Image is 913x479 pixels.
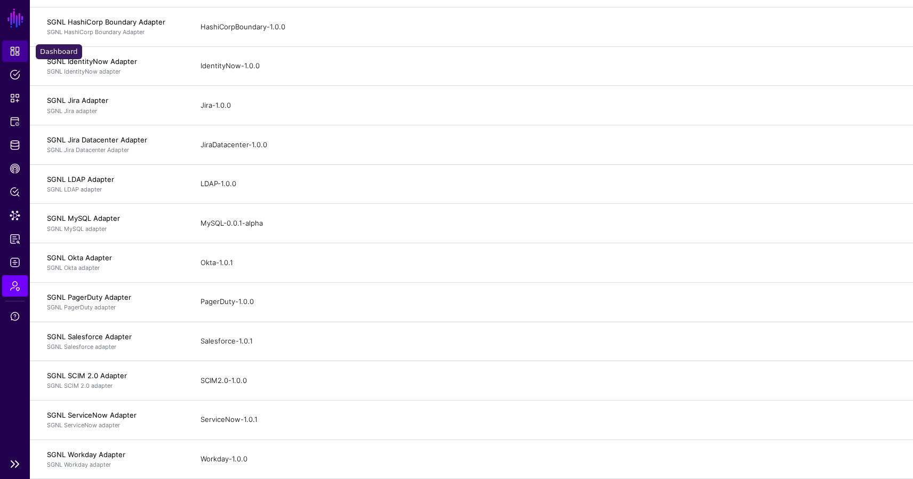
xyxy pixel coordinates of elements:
[47,460,179,469] p: SGNL Workday adapter
[2,134,28,156] a: Identity Data Fabric
[2,111,28,132] a: Protected Systems
[201,376,896,386] div: SCIM2.0-1.0.0
[47,410,179,420] h4: SGNL ServiceNow Adapter
[10,210,20,221] span: Data Lens
[201,179,896,189] div: LDAP-1.0.0
[10,93,20,103] span: Snippets
[201,140,896,150] div: JiraDatacenter-1.0.0
[47,185,179,194] p: SGNL LDAP adapter
[10,116,20,127] span: Protected Systems
[47,135,179,145] h4: SGNL Jira Datacenter Adapter
[47,57,179,66] h4: SGNL IdentityNow Adapter
[2,87,28,109] a: Snippets
[47,146,179,155] p: SGNL Jira Datacenter Adapter
[2,205,28,226] a: Data Lens
[201,258,896,268] div: Okta-1.0.1
[10,140,20,150] span: Identity Data Fabric
[201,336,896,347] div: Salesforce-1.0.1
[47,303,179,312] p: SGNL PagerDuty adapter
[201,61,896,71] div: IdentityNow-1.0.0
[2,275,28,297] a: Admin
[47,213,179,223] h4: SGNL MySQL Adapter
[47,95,179,105] h4: SGNL Jira Adapter
[6,6,25,30] a: SGNL
[10,187,20,197] span: Policy Lens
[2,64,28,85] a: Policies
[10,46,20,57] span: Dashboard
[47,253,179,262] h4: SGNL Okta Adapter
[2,252,28,273] a: Logs
[201,454,896,465] div: Workday-1.0.0
[47,381,179,390] p: SGNL SCIM 2.0 adapter
[10,163,20,174] span: CAEP Hub
[2,41,28,62] a: Dashboard
[36,44,82,59] div: Dashboard
[47,371,179,380] h4: SGNL SCIM 2.0 Adapter
[10,281,20,291] span: Admin
[47,332,179,341] h4: SGNL Salesforce Adapter
[10,234,20,244] span: Access Reporting
[10,257,20,268] span: Logs
[47,67,179,76] p: SGNL IdentityNow adapter
[201,218,896,229] div: MySQL-0.0.1-alpha
[10,311,20,322] span: Support
[47,174,179,184] h4: SGNL LDAP Adapter
[47,17,179,27] h4: SGNL HashiCorp Boundary Adapter
[201,297,896,307] div: PagerDuty-1.0.0
[201,414,896,425] div: ServiceNow-1.0.1
[10,69,20,80] span: Policies
[47,264,179,273] p: SGNL Okta adapter
[2,181,28,203] a: Policy Lens
[47,342,179,352] p: SGNL Salesforce adapter
[2,158,28,179] a: CAEP Hub
[47,107,179,116] p: SGNL Jira adapter
[47,28,179,37] p: SGNL HashiCorp Boundary Adapter
[47,450,179,459] h4: SGNL Workday Adapter
[47,421,179,430] p: SGNL ServiceNow adapter
[47,292,179,302] h4: SGNL PagerDuty Adapter
[201,100,896,111] div: Jira-1.0.0
[201,22,896,33] div: HashiCorpBoundary-1.0.0
[47,225,179,234] p: SGNL MySQL adapter
[2,228,28,250] a: Access Reporting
